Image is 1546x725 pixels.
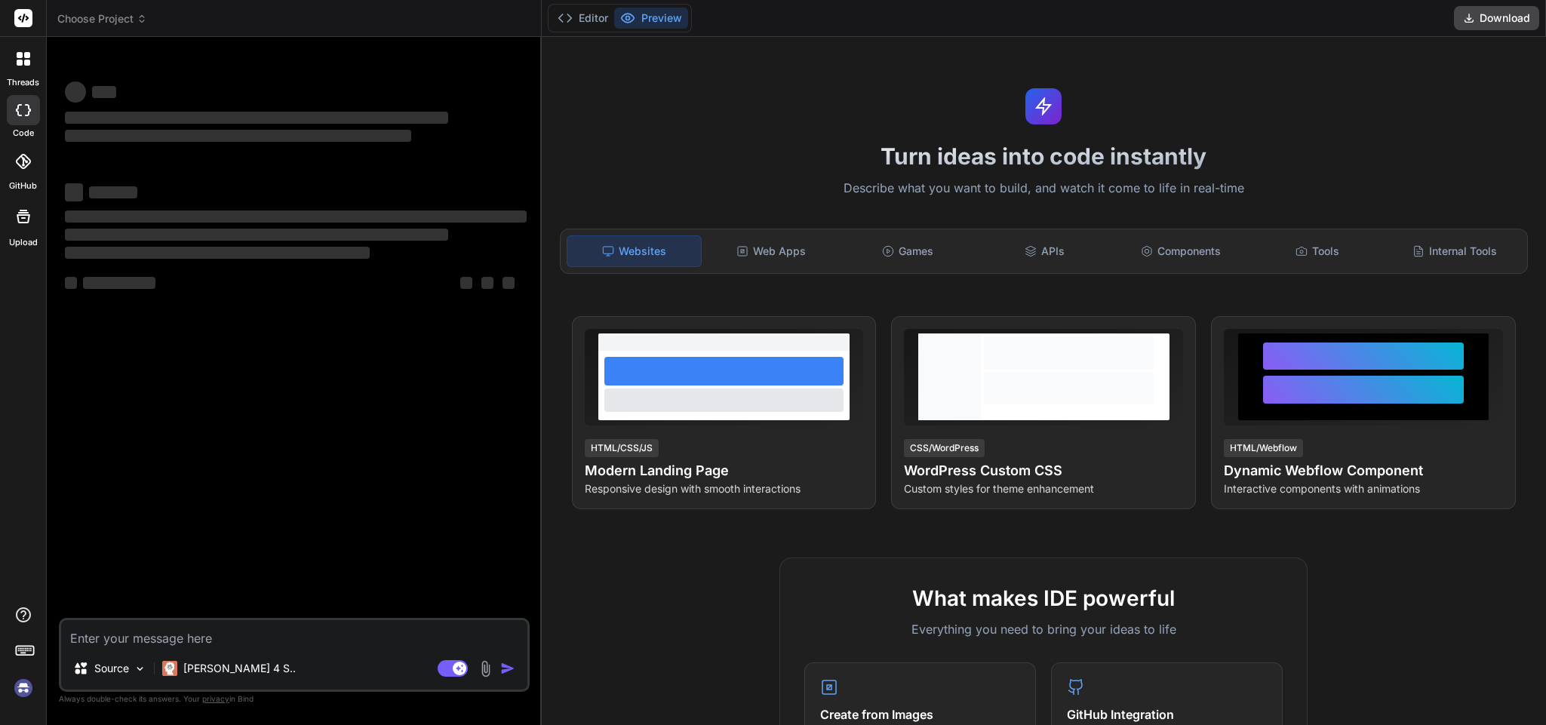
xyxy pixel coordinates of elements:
span: ‌ [65,81,86,103]
div: Internal Tools [1388,235,1521,267]
span: ‌ [65,130,411,142]
h4: WordPress Custom CSS [904,460,1183,481]
span: ‌ [65,112,448,124]
span: privacy [202,694,229,703]
span: ‌ [65,183,83,201]
span: ‌ [65,229,448,241]
img: signin [11,675,36,701]
p: Custom styles for theme enhancement [904,481,1183,496]
span: ‌ [65,247,370,259]
button: Preview [614,8,688,29]
span: ‌ [65,277,77,289]
div: CSS/WordPress [904,439,985,457]
span: ‌ [83,277,155,289]
div: Tools [1251,235,1385,267]
h1: Turn ideas into code instantly [551,143,1537,170]
h4: Modern Landing Page [585,460,864,481]
span: ‌ [460,277,472,289]
span: ‌ [503,277,515,289]
div: HTML/Webflow [1224,439,1303,457]
span: ‌ [89,186,137,198]
p: [PERSON_NAME] 4 S.. [183,661,296,676]
span: ‌ [65,210,527,223]
p: Everything you need to bring your ideas to life [804,620,1283,638]
p: Interactive components with animations [1224,481,1503,496]
p: Describe what you want to build, and watch it come to life in real-time [551,179,1537,198]
h2: What makes IDE powerful [804,582,1283,614]
p: Always double-check its answers. Your in Bind [59,692,530,706]
span: Choose Project [57,11,147,26]
label: threads [7,76,39,89]
div: APIs [978,235,1111,267]
button: Download [1454,6,1539,30]
h4: Create from Images [820,705,1020,723]
span: ‌ [481,277,493,289]
img: attachment [477,660,494,677]
label: GitHub [9,180,37,192]
div: Games [841,235,975,267]
label: code [13,127,34,140]
h4: Dynamic Webflow Component [1224,460,1503,481]
img: icon [500,661,515,676]
div: Web Apps [705,235,838,267]
img: Claude 4 Sonnet [162,661,177,676]
span: ‌ [92,86,116,98]
label: Upload [9,236,38,249]
div: Components [1114,235,1248,267]
p: Source [94,661,129,676]
div: Websites [567,235,702,267]
h4: GitHub Integration [1067,705,1267,723]
div: HTML/CSS/JS [585,439,659,457]
button: Editor [552,8,614,29]
p: Responsive design with smooth interactions [585,481,864,496]
img: Pick Models [134,662,146,675]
